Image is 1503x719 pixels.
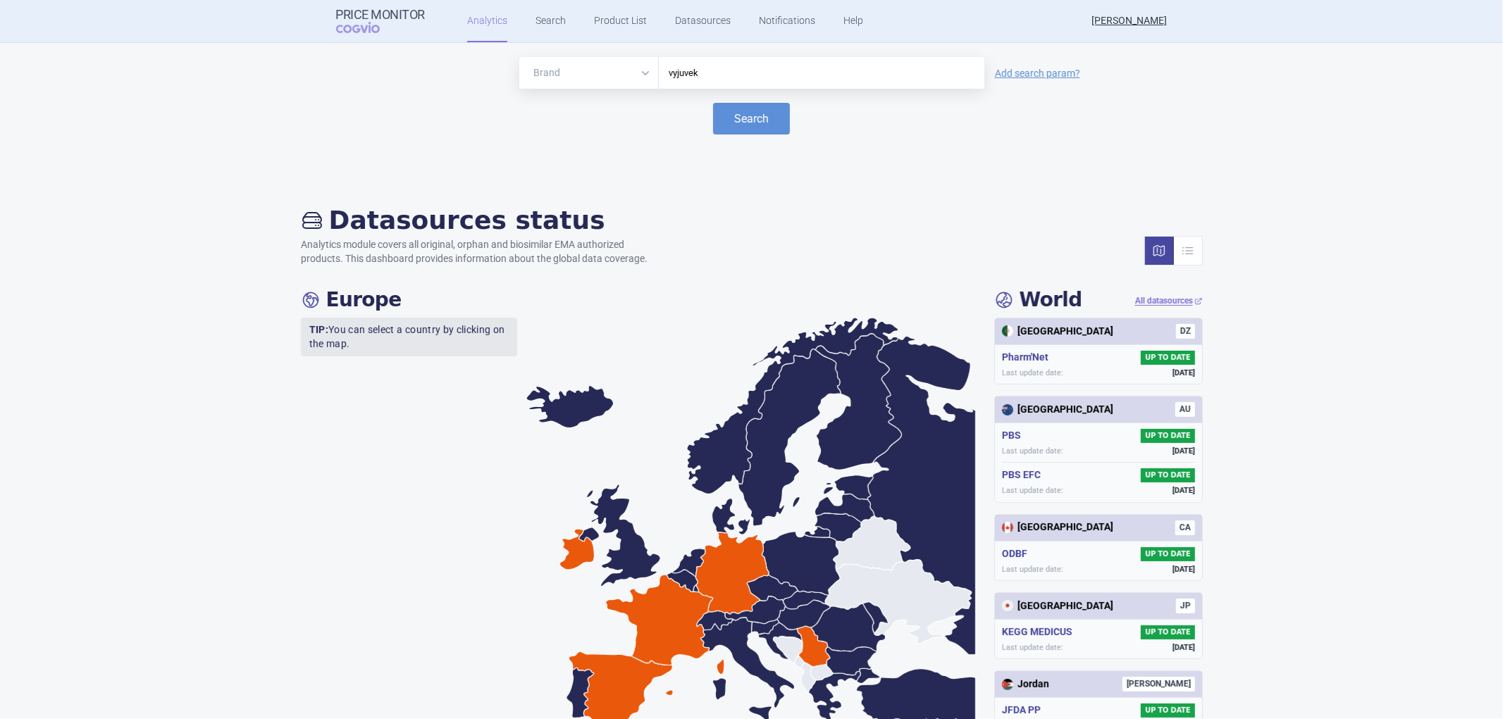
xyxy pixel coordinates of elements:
[1173,564,1195,575] span: [DATE]
[1002,485,1063,496] span: Last update date:
[1002,403,1113,417] div: [GEOGRAPHIC_DATA]
[994,288,1082,312] h4: World
[1002,446,1063,456] span: Last update date:
[1135,295,1203,307] a: All datasources
[1175,520,1195,535] span: CA
[1141,547,1194,561] span: UP TO DATE
[1002,704,1046,718] h5: JFDA PP
[1141,704,1194,718] span: UP TO DATE
[1002,564,1063,575] span: Last update date:
[1002,599,1113,613] div: [GEOGRAPHIC_DATA]
[1002,642,1063,653] span: Last update date:
[1002,429,1027,443] h5: PBS
[1173,446,1195,456] span: [DATE]
[1002,520,1113,534] div: [GEOGRAPHIC_DATA]
[1002,679,1013,690] img: Jordan
[713,103,790,135] button: Search
[1002,368,1063,378] span: Last update date:
[1141,351,1194,365] span: UP TO DATE
[1122,677,1195,692] span: [PERSON_NAME]
[301,288,402,312] h4: Europe
[1002,351,1054,365] h5: Pharm'Net
[1176,324,1195,339] span: DZ
[336,8,426,22] strong: Price Monitor
[1176,599,1195,613] span: JP
[1002,677,1049,692] div: Jordan
[301,318,518,356] p: You can select a country by clicking on the map.
[301,238,662,265] p: Analytics module covers all original, orphan and biosimilar EMA authorized products. This dashboa...
[1002,325,1013,337] img: Algeria
[301,205,662,235] h2: Datasources status
[1141,625,1194,639] span: UP TO DATE
[1173,642,1195,653] span: [DATE]
[1002,522,1013,533] img: Canada
[309,324,328,335] strong: TIP:
[1173,368,1195,378] span: [DATE]
[1002,625,1078,639] h5: KEGG MEDICUS
[336,22,400,33] span: COGVIO
[1002,547,1033,561] h5: ODBF
[1175,402,1195,417] span: AU
[1002,468,1046,482] h5: PBS EFC
[1141,429,1194,443] span: UP TO DATE
[1002,325,1113,339] div: [GEOGRAPHIC_DATA]
[1141,468,1194,482] span: UP TO DATE
[1002,404,1013,415] img: Australia
[1173,485,1195,496] span: [DATE]
[995,68,1080,78] a: Add search param?
[1002,600,1013,611] img: Japan
[336,8,426,35] a: Price MonitorCOGVIO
